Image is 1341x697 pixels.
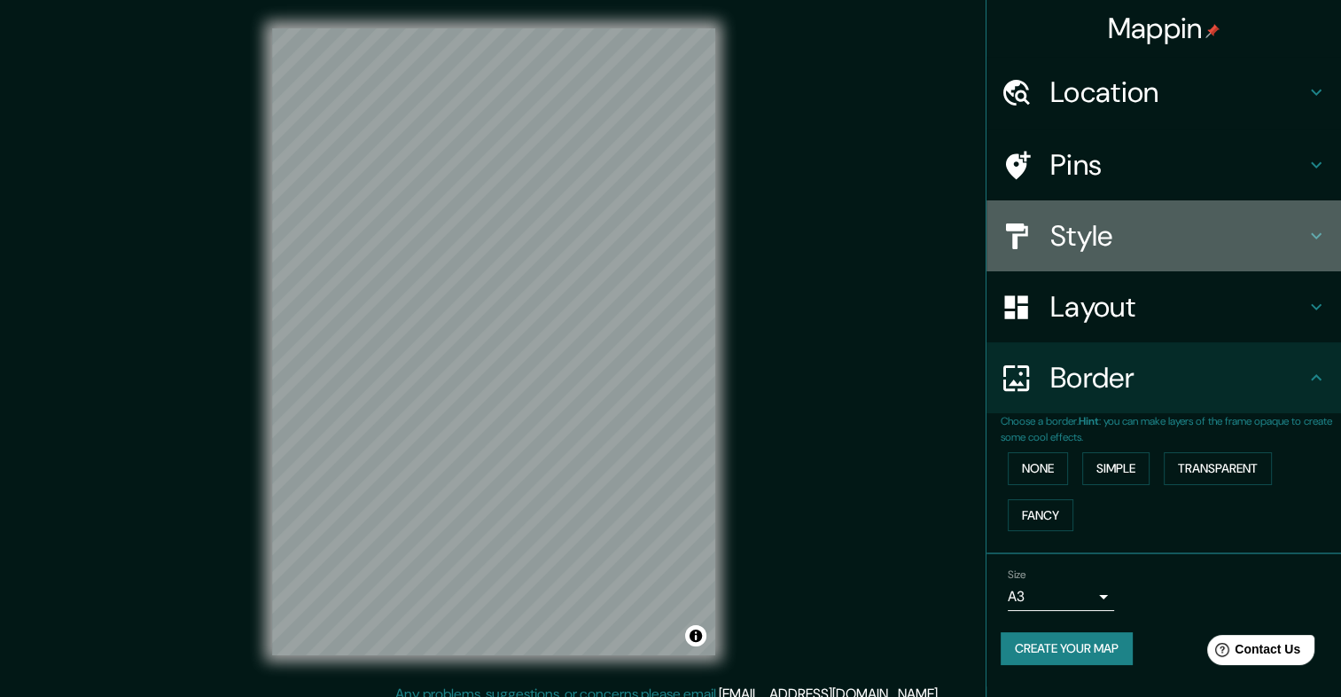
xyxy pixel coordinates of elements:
div: Layout [986,271,1341,342]
h4: Mappin [1108,11,1220,46]
button: Transparent [1164,452,1272,485]
button: Create your map [1001,632,1133,665]
canvas: Map [272,28,715,655]
h4: Layout [1050,289,1306,325]
iframe: Help widget launcher [1183,628,1322,677]
button: None [1008,452,1068,485]
h4: Style [1050,218,1306,254]
h4: Location [1050,74,1306,110]
div: Border [986,342,1341,413]
button: Fancy [1008,499,1073,532]
button: Simple [1082,452,1150,485]
h4: Border [1050,360,1306,395]
label: Size [1008,568,1026,583]
b: Hint [1079,414,1099,428]
h4: Pins [1050,147,1306,183]
div: Style [986,200,1341,271]
img: pin-icon.png [1205,24,1220,38]
div: Location [986,57,1341,128]
p: Choose a border. : you can make layers of the frame opaque to create some cool effects. [1001,413,1341,445]
button: Toggle attribution [685,625,706,646]
div: Pins [986,129,1341,200]
div: A3 [1008,583,1114,611]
